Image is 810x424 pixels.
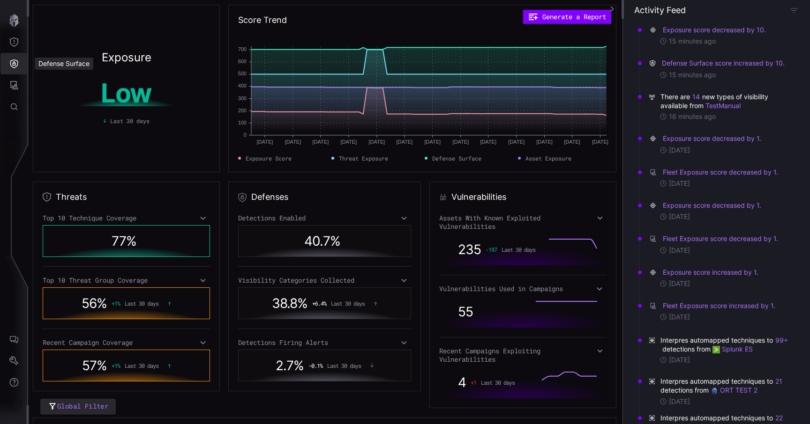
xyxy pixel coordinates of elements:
[396,139,412,145] text: [DATE]
[669,313,690,322] time: [DATE]
[82,295,107,311] span: 56 %
[536,139,553,145] text: [DATE]
[43,214,210,222] div: Top 10 Technique Coverage
[276,358,304,373] span: 2.7 %
[439,285,607,293] div: Vulnerabilities Used in Campaigns
[712,346,720,353] img: Splunk ES
[471,379,476,386] span: + 1
[40,399,116,415] button: Global Filter
[711,387,718,395] img: Test Source
[669,146,690,154] time: [DATE]
[458,304,473,320] span: 55
[312,139,329,145] text: [DATE]
[238,83,246,89] text: 400
[238,338,412,347] div: Detections Firing Alerts
[439,214,607,231] div: Assets With Known Exploited Vulnerabilities
[304,233,340,249] span: 40.7 %
[35,58,93,70] div: Defense Surface
[238,95,246,101] text: 300
[564,139,580,145] text: [DATE]
[238,71,246,76] text: 500
[634,5,686,15] h4: Activity Feed
[662,301,776,311] button: Fleet Exposure score increased by 1.
[82,358,107,373] span: 57 %
[110,117,150,125] span: Last 30 days
[458,241,481,257] span: 235
[308,362,322,369] span: -0.1 %
[480,139,496,145] text: [DATE]
[238,15,287,26] h2: Score Trend
[711,386,757,394] a: ORT TEST 2
[692,92,700,102] button: 14
[660,92,789,110] span: There are new types of visibility available from
[238,46,246,52] text: 700
[669,112,716,121] time: 16 minutes ago
[669,246,690,255] time: [DATE]
[331,300,365,307] span: Last 30 days
[662,25,766,35] button: Exposure score decreased by 10.
[327,362,361,369] span: Last 30 days
[340,139,357,145] text: [DATE]
[481,379,515,386] span: Last 30 days
[669,356,690,364] time: [DATE]
[662,234,779,243] button: Fleet Exposure score decreased by 1.
[669,71,716,79] time: 15 minutes ago
[523,10,611,24] button: Generate a Report
[244,132,247,138] text: 0
[452,139,469,145] text: [DATE]
[662,201,762,210] button: Exposure score decreased by 1.
[112,362,120,369] span: + 1 %
[43,276,210,285] div: Top 10 Threat Group Coverage
[661,58,785,68] button: Defense Surface score increased by 10.
[43,338,210,347] div: Recent Campaign Coverage
[669,179,690,188] time: [DATE]
[238,108,246,113] text: 200
[508,139,525,145] text: [DATE]
[705,102,741,110] a: TestManual
[592,139,608,145] text: [DATE]
[112,300,120,307] span: + 1 %
[256,139,273,145] text: [DATE]
[238,276,412,285] div: Visibility Categories Collected
[368,139,385,145] text: [DATE]
[285,139,301,145] text: [DATE]
[660,377,789,395] span: Interpres automapped techniques to detections from
[775,336,788,345] button: 99+
[458,374,466,390] span: 4
[432,154,481,162] span: Defense Surface
[112,233,136,249] span: 77 %
[48,80,204,106] h1: Low
[669,279,690,288] time: [DATE]
[424,139,441,145] text: [DATE]
[775,413,783,423] button: 22
[660,336,789,353] span: Interpres automapped techniques to detections from
[525,154,571,162] span: Asset Exposure
[662,134,762,143] button: Exposure score decreased by 1.
[669,37,716,45] time: 15 minutes ago
[669,397,690,405] time: [DATE]
[238,214,412,222] div: Detections Enabled
[775,377,783,386] button: 21
[439,347,607,364] div: Recent Campaigns Exploiting Vulnerabilities
[662,268,759,277] button: Exposure score increased by 1.
[57,401,108,412] span: Global Filter
[246,154,292,162] span: Exposure Score
[102,52,151,63] h2: Exposure
[272,295,307,311] span: 38.8 %
[56,191,87,203] h2: Threats
[251,191,288,203] h2: Defenses
[238,120,246,125] text: 100
[451,191,506,203] h2: Vulnerabilities
[125,362,158,369] span: Last 30 days
[312,300,326,307] span: + 6.4 %
[486,246,497,253] span: -197
[339,154,388,162] span: Threat Exposure
[662,168,779,177] button: Fleet Exposure score decreased by 1.
[125,300,158,307] span: Last 30 days
[502,246,535,253] span: Last 30 days
[238,58,246,64] text: 600
[712,345,753,353] a: Splunk ES
[669,212,690,221] time: [DATE]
